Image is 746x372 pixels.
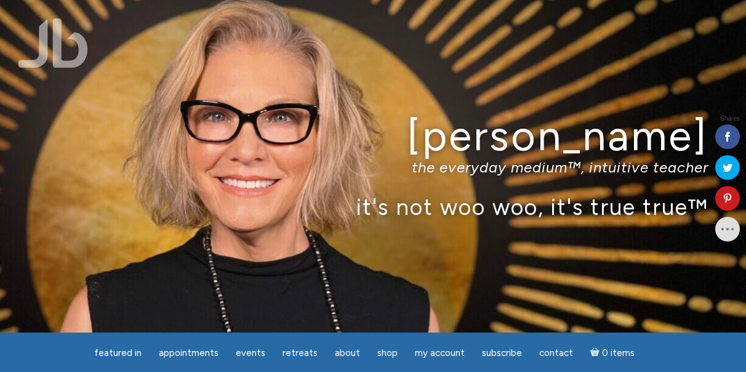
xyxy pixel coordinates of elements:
img: Jamie Butler. The Everyday Medium [18,18,88,68]
span: Contact [539,347,573,358]
a: Subscribe [475,341,529,365]
span: My Account [415,347,465,358]
span: Appointments [159,347,219,358]
p: it's not woo woo, it's true true™ [38,193,709,220]
span: Shares [720,116,740,122]
a: Contact [532,341,580,365]
span: 0 items [602,349,635,358]
p: the everyday medium™, intuitive teacher [38,158,709,176]
a: Events [228,341,273,365]
a: Appointments [151,341,226,365]
a: Retreats [275,341,325,365]
span: Subscribe [482,347,522,358]
span: featured in [94,347,142,358]
a: My Account [407,341,472,365]
a: featured in [87,341,149,365]
span: Events [236,347,265,358]
i: Cart [590,347,602,358]
a: Shop [370,341,405,365]
span: Retreats [283,347,318,358]
span: Shop [377,347,398,358]
a: Cart0 items [583,340,642,365]
a: About [327,341,367,365]
h1: [PERSON_NAME] [38,113,709,159]
span: About [335,347,360,358]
